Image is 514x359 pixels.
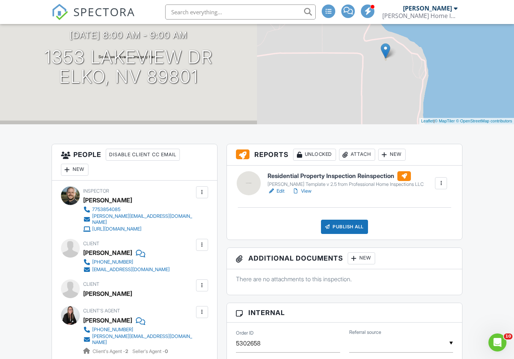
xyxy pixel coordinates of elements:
[165,348,168,354] strong: 0
[92,327,133,333] div: [PHONE_NUMBER]
[268,187,284,195] a: Edit
[435,119,455,123] a: © MapTiler
[268,171,424,181] h6: Residential Property Inspection Reinspection
[83,266,170,273] a: [EMAIL_ADDRESS][DOMAIN_NAME]
[339,149,375,161] div: Attach
[73,4,135,20] span: SPECTORA
[83,258,170,266] a: [PHONE_NUMBER]
[488,333,506,351] iframe: Intercom live chat
[382,12,458,20] div: Geiger Home Inspections
[83,213,194,225] a: [PERSON_NAME][EMAIL_ADDRESS][DOMAIN_NAME]
[378,149,406,161] div: New
[292,187,312,195] a: View
[83,225,194,233] a: [URL][DOMAIN_NAME]
[52,4,68,20] img: The Best Home Inspection Software - Spectora
[349,329,381,336] label: Referral source
[227,144,462,166] h3: Reports
[83,206,194,213] a: 7753854085
[132,348,168,354] span: Seller's Agent -
[92,207,120,213] div: 7753854085
[92,333,194,345] div: [PERSON_NAME][EMAIL_ADDRESS][DOMAIN_NAME]
[83,247,132,258] div: [PERSON_NAME]
[44,47,213,87] h1: 1353 Lakeview Dr Elko, NV 89801
[268,181,424,187] div: [PERSON_NAME] Template v 2.5 from Professional Home Inspections LLC
[421,119,433,123] a: Leaflet
[348,252,375,264] div: New
[236,275,453,283] p: There are no attachments to this inspection.
[83,241,99,246] span: Client
[268,171,424,188] a: Residential Property Inspection Reinspection [PERSON_NAME] Template v 2.5 from Professional Home ...
[61,164,88,176] div: New
[83,288,132,299] div: [PERSON_NAME]
[83,333,194,345] a: [PERSON_NAME][EMAIL_ADDRESS][DOMAIN_NAME]
[106,149,180,161] div: Disable Client CC Email
[83,326,194,333] a: [PHONE_NUMBER]
[92,213,194,225] div: [PERSON_NAME][EMAIL_ADDRESS][DOMAIN_NAME]
[92,226,141,232] div: [URL][DOMAIN_NAME]
[165,5,316,20] input: Search everything...
[236,330,254,336] label: Order ID
[93,348,129,354] span: Client's Agent -
[227,303,462,323] h3: Internal
[227,248,462,269] h3: Additional Documents
[83,188,109,194] span: Inspector
[52,144,217,181] h3: People
[83,281,99,287] span: Client
[83,195,132,206] div: [PERSON_NAME]
[83,315,132,326] a: [PERSON_NAME]
[321,220,368,234] div: Publish All
[92,267,170,273] div: [EMAIL_ADDRESS][DOMAIN_NAME]
[52,10,135,26] a: SPECTORA
[403,5,452,12] div: [PERSON_NAME]
[419,118,514,124] div: |
[83,308,120,314] span: Client's Agent
[92,259,133,265] div: [PHONE_NUMBER]
[504,333,512,339] span: 10
[293,149,336,161] div: Unlocked
[70,30,187,40] h3: [DATE] 8:00 am - 9:00 am
[456,119,512,123] a: © OpenStreetMap contributors
[125,348,128,354] strong: 2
